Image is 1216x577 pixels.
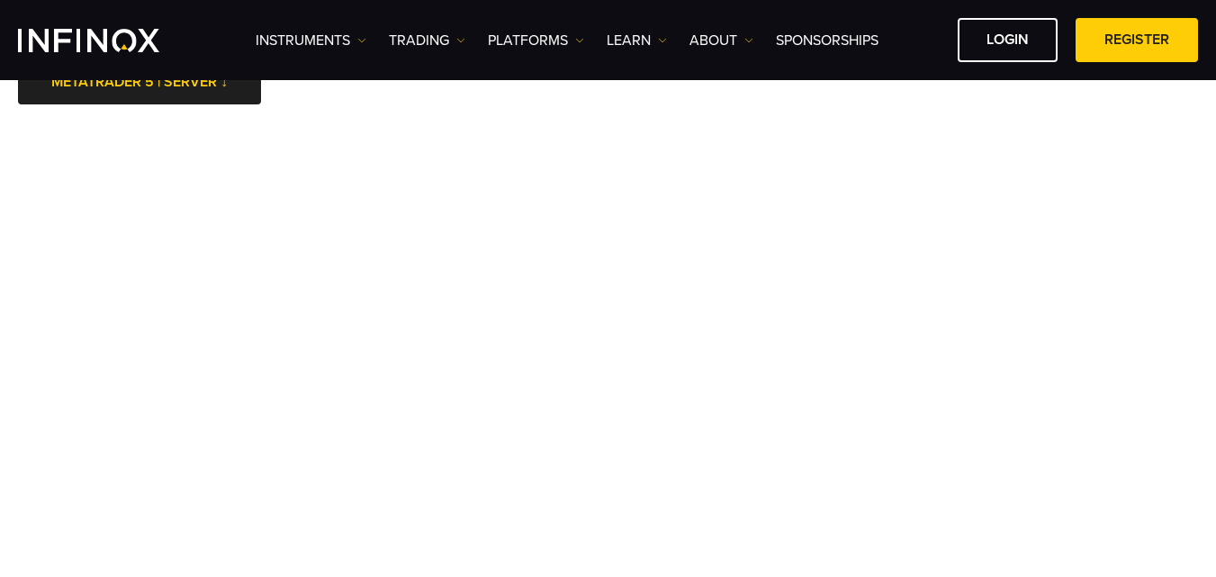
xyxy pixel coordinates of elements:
a: Instruments [256,30,366,51]
a: TRADING [389,30,465,51]
a: Learn [607,30,667,51]
a: METATRADER 5 | SERVER ↓ [18,60,261,104]
a: INFINOX Logo [18,29,202,52]
a: LOGIN [958,18,1058,62]
a: PLATFORMS [488,30,584,51]
a: SPONSORSHIPS [776,30,878,51]
a: ABOUT [689,30,753,51]
a: REGISTER [1076,18,1198,62]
